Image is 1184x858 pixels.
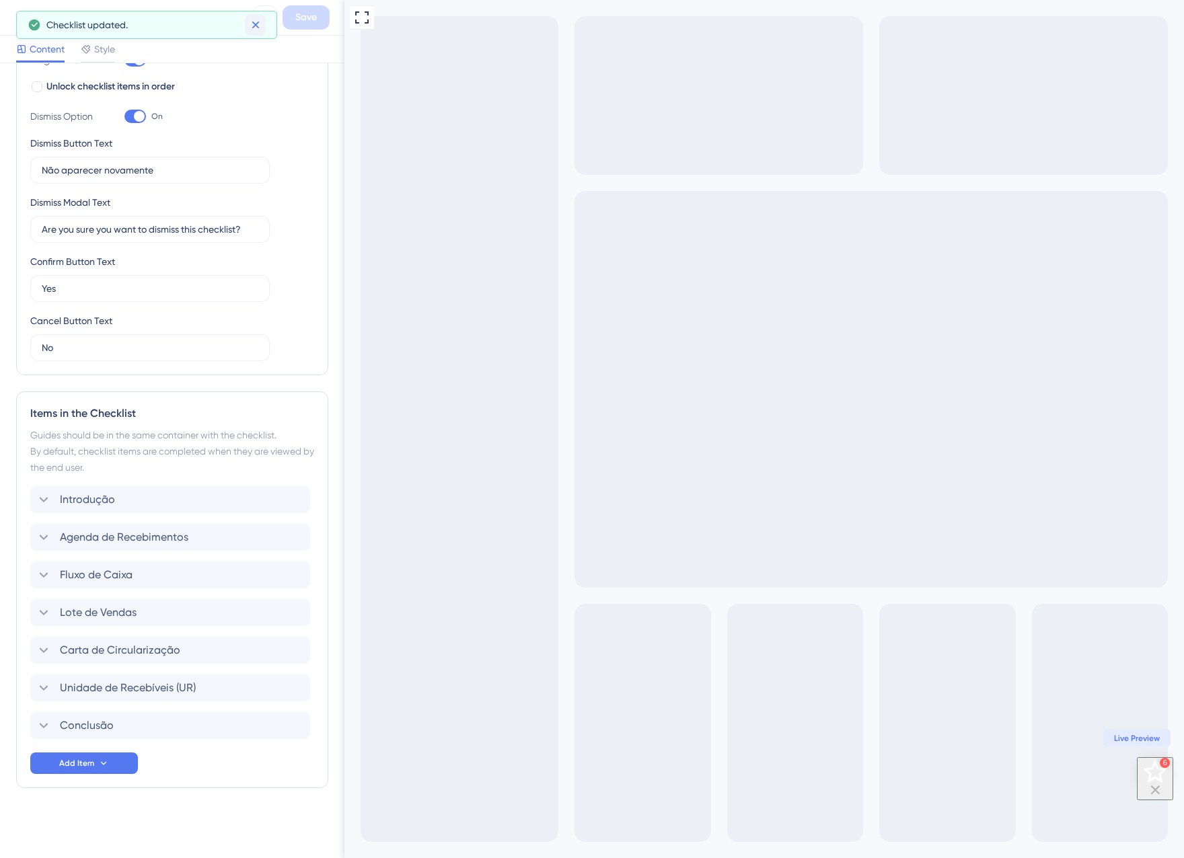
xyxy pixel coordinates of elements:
[792,757,826,791] div: Open Checklist, remaining modules: 6
[30,194,110,210] div: Dismiss Modal Text
[60,492,115,508] span: Introdução
[30,135,112,151] div: Dismiss Button Text
[42,340,258,355] input: Type the value
[30,108,98,124] div: Dismiss Option
[42,163,258,178] input: Type the value
[42,281,258,296] input: Type the value
[295,9,317,26] span: Save
[60,642,180,658] span: Carta de Circularização
[46,79,175,95] span: Unlock checklist items in order
[30,427,314,475] div: Guides should be in the same container with the checklist. By default, checklist items are comple...
[815,758,825,768] div: 6
[60,567,133,583] span: Fluxo de Caixa
[283,5,330,30] button: Save
[42,222,258,237] input: Type the value
[60,604,137,621] span: Lote de Vendas
[60,717,114,734] span: Conclusão
[30,405,314,422] div: Items in the Checklist
[30,752,138,774] button: Add Item
[60,529,188,545] span: Agenda de Recebimentos
[59,758,94,769] span: Add Item
[30,253,115,270] div: Confirm Button Text
[30,41,65,57] span: Content
[94,41,115,57] span: Style
[46,17,128,33] span: Checklist updated.
[30,313,112,329] div: Cancel Button Text
[43,8,248,27] div: Jornada de Conciliação Financeira
[770,733,815,744] span: Live Preview
[60,680,196,696] span: Unidade de Recebíveis (UR)
[151,111,163,122] span: On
